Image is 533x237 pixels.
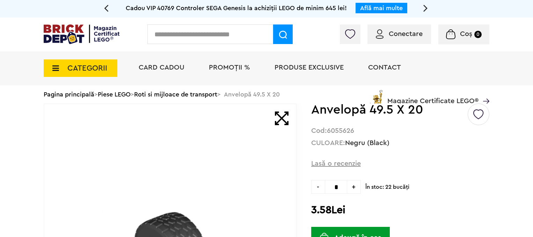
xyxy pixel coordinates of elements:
span: Magazine Certificate LEGO® [387,88,479,105]
span: - [311,180,325,194]
h1: Anvelopă 49.5 X 20 [311,103,467,116]
span: CATEGORII [67,64,107,72]
span: În stoc: 22 bucăţi [365,180,489,191]
span: Lasă o recenzie [311,159,361,168]
a: Card Cadou [139,64,184,71]
span: + [347,180,361,194]
h2: 3.58Lei [311,204,489,216]
div: CULOARE: [311,140,489,146]
a: Negru (Black) [345,139,389,146]
span: Conectare [389,30,423,37]
a: Magazine Certificate LEGO® [479,88,489,95]
small: 0 [474,31,482,38]
strong: 6055626 [327,127,354,134]
span: Cadou VIP 40769 Controler SEGA Genesis la achiziții LEGO de minim 645 lei! [126,5,347,11]
a: Află mai multe [360,5,403,11]
a: PROMOȚII % [209,64,250,71]
a: Conectare [376,30,423,37]
a: Produse exclusive [275,64,344,71]
a: Contact [368,64,401,71]
span: Coș [460,30,472,37]
div: Cod: [311,128,489,134]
